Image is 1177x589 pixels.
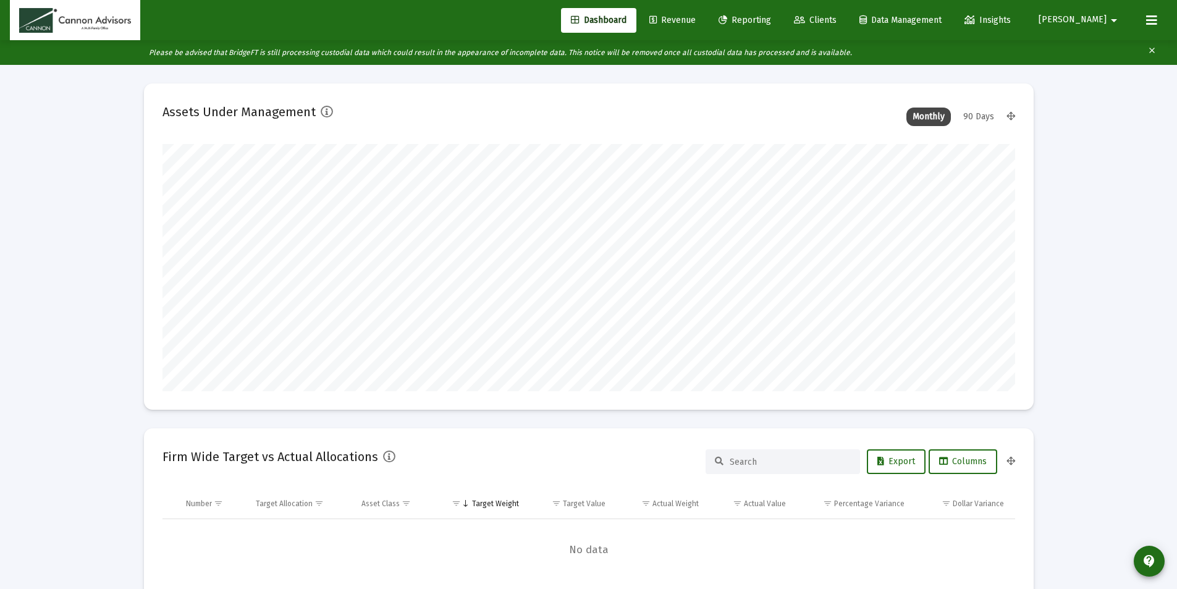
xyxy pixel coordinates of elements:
[834,499,905,509] div: Percentage Variance
[719,15,771,25] span: Reporting
[162,543,1015,557] span: No data
[552,499,561,508] span: Show filter options for column 'Target Value'
[402,499,411,508] span: Show filter options for column 'Asset Class'
[353,489,435,519] td: Column Asset Class
[906,108,951,126] div: Monthly
[256,499,313,509] div: Target Allocation
[877,456,915,467] span: Export
[1039,15,1107,25] span: [PERSON_NAME]
[784,8,846,33] a: Clients
[823,499,832,508] span: Show filter options for column 'Percentage Variance'
[730,457,851,467] input: Search
[942,499,951,508] span: Show filter options for column 'Dollar Variance'
[1142,554,1157,569] mat-icon: contact_support
[314,499,324,508] span: Show filter options for column 'Target Allocation'
[1147,43,1157,62] mat-icon: clear
[1024,7,1136,32] button: [PERSON_NAME]
[571,15,626,25] span: Dashboard
[214,499,223,508] span: Show filter options for column 'Number'
[953,499,1004,509] div: Dollar Variance
[162,102,316,122] h2: Assets Under Management
[1107,8,1121,33] mat-icon: arrow_drop_down
[957,108,1000,126] div: 90 Days
[744,499,786,509] div: Actual Value
[177,489,248,519] td: Column Number
[955,8,1021,33] a: Insights
[964,15,1011,25] span: Insights
[929,449,997,474] button: Columns
[794,15,837,25] span: Clients
[850,8,951,33] a: Data Management
[795,489,913,519] td: Column Percentage Variance
[614,489,707,519] td: Column Actual Weight
[435,489,528,519] td: Column Target Weight
[361,499,400,509] div: Asset Class
[939,456,987,467] span: Columns
[149,48,852,57] i: Please be advised that BridgeFT is still processing custodial data which could result in the appe...
[162,447,378,467] h2: Firm Wide Target vs Actual Allocations
[641,499,651,508] span: Show filter options for column 'Actual Weight'
[709,8,781,33] a: Reporting
[162,489,1015,581] div: Data grid
[528,489,615,519] td: Column Target Value
[733,499,742,508] span: Show filter options for column 'Actual Value'
[186,499,212,509] div: Number
[867,449,926,474] button: Export
[563,499,605,509] div: Target Value
[247,489,353,519] td: Column Target Allocation
[649,15,696,25] span: Revenue
[652,499,699,509] div: Actual Weight
[913,489,1015,519] td: Column Dollar Variance
[472,499,519,509] div: Target Weight
[561,8,636,33] a: Dashboard
[707,489,795,519] td: Column Actual Value
[19,8,131,33] img: Dashboard
[639,8,706,33] a: Revenue
[859,15,942,25] span: Data Management
[452,499,461,508] span: Show filter options for column 'Target Weight'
